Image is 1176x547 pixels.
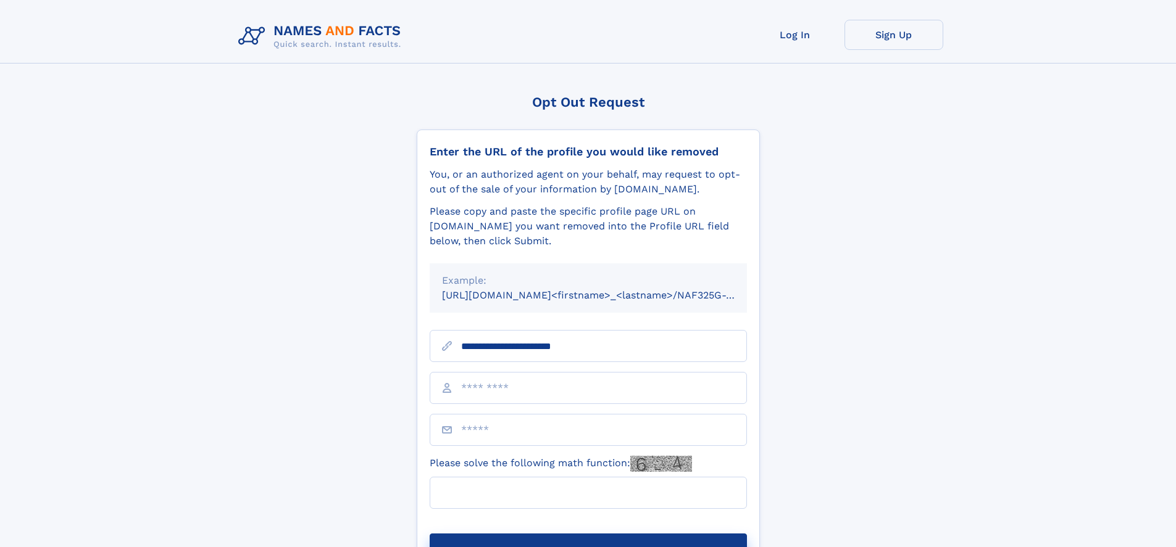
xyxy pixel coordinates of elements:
label: Please solve the following math function: [430,456,692,472]
a: Log In [746,20,844,50]
small: [URL][DOMAIN_NAME]<firstname>_<lastname>/NAF325G-xxxxxxxx [442,289,770,301]
div: You, or an authorized agent on your behalf, may request to opt-out of the sale of your informatio... [430,167,747,197]
div: Example: [442,273,735,288]
div: Opt Out Request [417,94,760,110]
a: Sign Up [844,20,943,50]
div: Enter the URL of the profile you would like removed [430,145,747,158]
img: Logo Names and Facts [233,20,411,53]
div: Please copy and paste the specific profile page URL on [DOMAIN_NAME] you want removed into the Pr... [430,204,747,249]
